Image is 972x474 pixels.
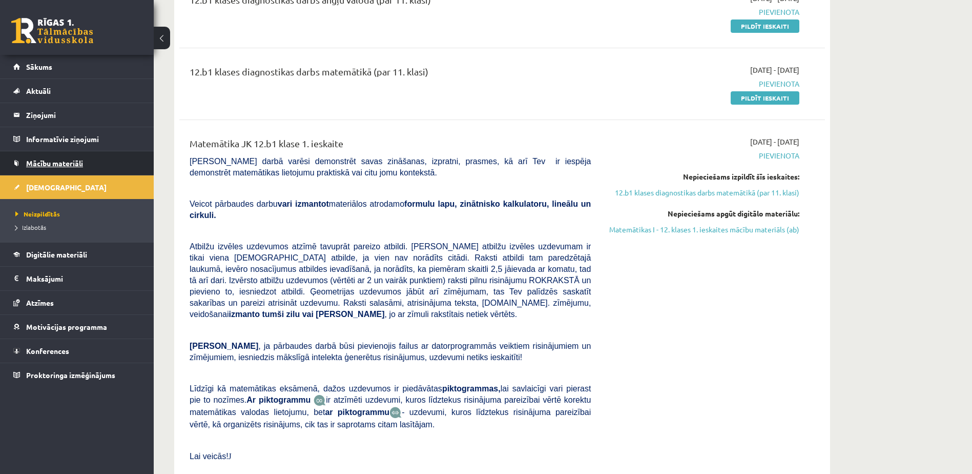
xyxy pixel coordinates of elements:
[26,322,107,331] span: Motivācijas programma
[262,310,384,319] b: tumši zilu vai [PERSON_NAME]
[606,7,799,17] span: Pievienota
[26,86,51,95] span: Aktuāli
[13,291,141,314] a: Atzīmes
[190,242,591,319] span: Atbilžu izvēles uzdevumos atzīmē tavuprāt pareizo atbildi. [PERSON_NAME] atbilžu izvēles uzdevuma...
[606,78,799,89] span: Pievienota
[229,452,232,461] span: J
[26,127,141,151] legend: Informatīvie ziņojumi
[26,183,107,192] span: [DEMOGRAPHIC_DATA]
[13,363,141,387] a: Proktoringa izmēģinājums
[606,187,799,198] a: 12.b1 klases diagnostikas darbs matemātikā (par 11. klasi)
[13,55,141,78] a: Sākums
[606,171,799,182] div: Nepieciešams izpildīt šīs ieskaites:
[15,210,60,218] span: Neizpildītās
[190,200,591,220] b: formulu lapu, zinātnisko kalkulatoru, lineālu un cirkuli.
[15,223,143,232] a: Izlabotās
[26,62,52,71] span: Sākums
[606,150,799,161] span: Pievienota
[190,65,591,84] div: 12.b1 klases diagnostikas darbs matemātikā (par 11. klasi)
[229,310,260,319] b: izmanto
[26,346,69,355] span: Konferences
[26,298,54,307] span: Atzīmes
[190,452,229,461] span: Lai veicās!
[731,19,799,33] a: Pildīt ieskaiti
[606,208,799,219] div: Nepieciešams apgūt digitālo materiālu:
[246,396,311,404] b: Ar piktogrammu
[750,136,799,147] span: [DATE] - [DATE]
[13,79,141,103] a: Aktuāli
[13,315,141,339] a: Motivācijas programma
[13,127,141,151] a: Informatīvie ziņojumi
[190,342,258,350] span: [PERSON_NAME]
[190,384,591,404] span: Līdzīgi kā matemātikas eksāmenā, dažos uzdevumos ir piedāvātas lai savlaicīgi vari pierast pie to...
[278,200,329,208] b: vari izmantot
[389,407,402,419] img: wKvN42sLe3LLwAAAABJRU5ErkJggg==
[26,370,115,380] span: Proktoringa izmēģinājums
[13,103,141,127] a: Ziņojumi
[15,223,46,231] span: Izlabotās
[190,396,591,417] span: ir atzīmēti uzdevumi, kuros līdztekus risinājuma pareizībai vērtē korektu matemātikas valodas lie...
[442,384,501,393] b: piktogrammas,
[11,18,93,44] a: Rīgas 1. Tālmācības vidusskola
[13,339,141,363] a: Konferences
[190,200,591,220] span: Veicot pārbaudes darbu materiālos atrodamo
[606,224,799,235] a: Matemātikas I - 12. klases 1. ieskaites mācību materiāls (ab)
[26,159,83,168] span: Mācību materiāli
[731,91,799,105] a: Pildīt ieskaiti
[190,157,591,177] span: [PERSON_NAME] darbā varēsi demonstrēt savas zināšanas, izpratni, prasmes, kā arī Tev ir iespēja d...
[13,243,141,266] a: Digitālie materiāli
[13,267,141,290] a: Maksājumi
[314,394,326,406] img: JfuEzvunn4EvwAAAAASUVORK5CYII=
[190,342,591,362] span: , ja pārbaudes darbā būsi pievienojis failus ar datorprogrammās veiktiem risinājumiem un zīmējumi...
[15,209,143,219] a: Neizpildītās
[190,136,591,155] div: Matemātika JK 12.b1 klase 1. ieskaite
[26,267,141,290] legend: Maksājumi
[750,65,799,75] span: [DATE] - [DATE]
[26,103,141,127] legend: Ziņojumi
[325,408,389,417] b: ar piktogrammu
[26,250,87,259] span: Digitālie materiāli
[13,175,141,199] a: [DEMOGRAPHIC_DATA]
[13,151,141,175] a: Mācību materiāli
